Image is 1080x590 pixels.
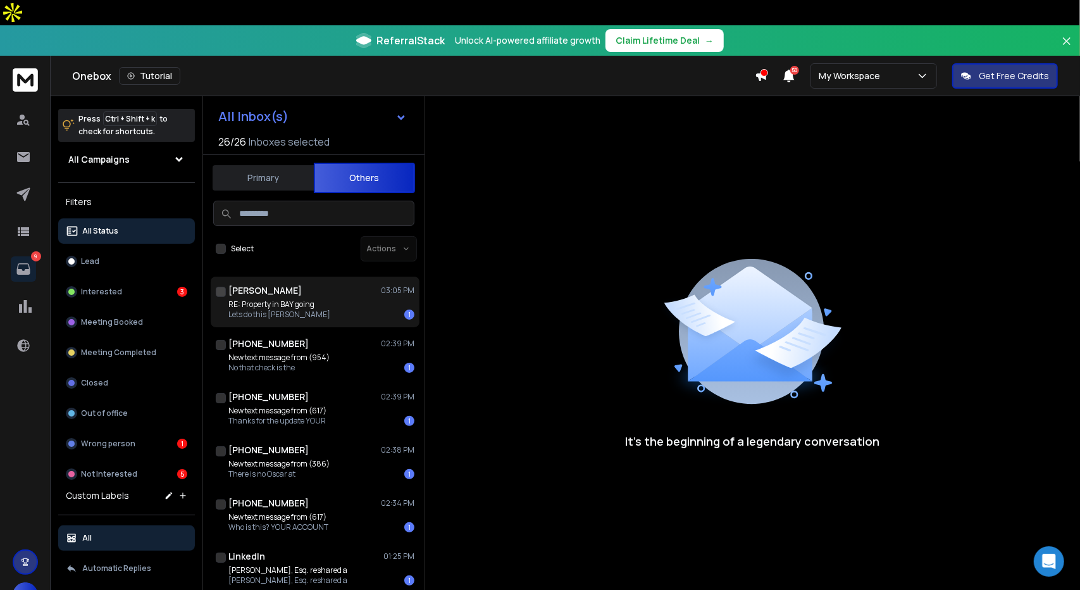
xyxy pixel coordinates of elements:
p: 03:05 PM [381,286,414,296]
h3: Inboxes selected [249,134,330,149]
p: Lets do this [PERSON_NAME] [228,310,330,320]
p: 02:39 PM [381,392,414,402]
p: All [82,533,92,543]
p: [PERSON_NAME], Esq. reshared a [228,575,347,586]
div: Open Intercom Messenger [1034,546,1064,577]
p: Get Free Credits [979,70,1049,82]
img: tab_domain_overview_orange.svg [34,73,44,84]
button: Automatic Replies [58,556,195,581]
button: Tutorial [119,67,180,85]
p: All Status [82,226,118,236]
img: logo_orange.svg [20,20,30,30]
p: Meeting Booked [81,317,143,327]
h1: [PHONE_NUMBER] [228,337,309,350]
p: Unlock AI-powered affiliate growth [455,34,600,47]
button: All Campaigns [58,147,195,172]
p: Meeting Completed [81,348,156,358]
span: Ctrl + Shift + k [103,111,157,126]
button: Not Interested5 [58,461,195,487]
div: 1 [404,416,414,426]
p: There is no Oscar at [228,469,330,479]
div: 1 [404,575,414,586]
div: Keywords by Traffic [140,75,213,83]
div: 1 [404,363,414,373]
div: Domain Overview [48,75,113,83]
p: Interested [81,287,122,297]
button: Wrong person1 [58,431,195,456]
p: RE: Property in BAY going [228,299,330,310]
p: Press to check for shortcuts. [78,113,168,138]
p: 02:38 PM [381,445,414,455]
p: No that check is the [228,363,330,373]
button: Out of office [58,401,195,426]
p: Thanks for the update YOUR [228,416,326,426]
button: Get Free Credits [952,63,1058,89]
p: Not Interested [81,469,137,479]
p: It’s the beginning of a legendary conversation [626,432,880,450]
p: Closed [81,378,108,388]
button: All Inbox(s) [208,104,417,129]
img: tab_keywords_by_traffic_grey.svg [126,73,136,84]
label: Select [231,244,254,254]
p: Wrong person [81,439,135,449]
div: 1 [404,310,414,320]
div: Domain: [URL] [33,33,90,43]
img: website_grey.svg [20,33,30,43]
h1: [PHONE_NUMBER] [228,391,309,403]
a: 9 [11,256,36,282]
p: My Workspace [819,70,885,82]
button: All Status [58,218,195,244]
h1: [PHONE_NUMBER] [228,497,309,510]
p: New text message from (386) [228,459,330,469]
button: Close banner [1058,33,1075,63]
p: New text message from (954) [228,353,330,363]
div: 1 [404,522,414,532]
span: 50 [790,66,799,75]
h1: [PHONE_NUMBER] [228,444,309,456]
button: All [58,525,195,551]
p: 9 [31,251,41,261]
p: 02:39 PM [381,339,414,349]
h1: [PERSON_NAME] [228,284,302,297]
div: 3 [177,287,187,297]
div: Onebox [72,67,755,85]
button: Meeting Completed [58,340,195,365]
p: New text message from (617) [228,512,328,522]
div: 5 [177,469,187,479]
p: 01:25 PM [383,551,414,562]
p: 02:34 PM [381,498,414,508]
div: 1 [177,439,187,449]
button: Claim Lifetime Deal→ [605,29,724,52]
span: 26 / 26 [218,134,246,149]
h1: All Inbox(s) [218,110,289,123]
button: Others [314,163,415,193]
button: Primary [213,164,314,192]
p: Lead [81,256,99,267]
p: [PERSON_NAME], Esq. reshared a [228,565,347,575]
p: Automatic Replies [82,563,151,574]
button: Interested3 [58,279,195,304]
button: Closed [58,370,195,396]
p: New text message from (617) [228,406,326,416]
h3: Filters [58,193,195,211]
div: v 4.0.25 [35,20,62,30]
span: ReferralStack [376,33,445,48]
h1: All Campaigns [68,153,130,166]
div: 1 [404,469,414,479]
button: Lead [58,249,195,274]
h1: LinkedIn [228,550,265,563]
span: → [705,34,714,47]
p: Who is this? YOUR ACCOUNT [228,522,328,532]
button: Meeting Booked [58,310,195,335]
h3: Custom Labels [66,489,129,502]
p: Out of office [81,408,128,418]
